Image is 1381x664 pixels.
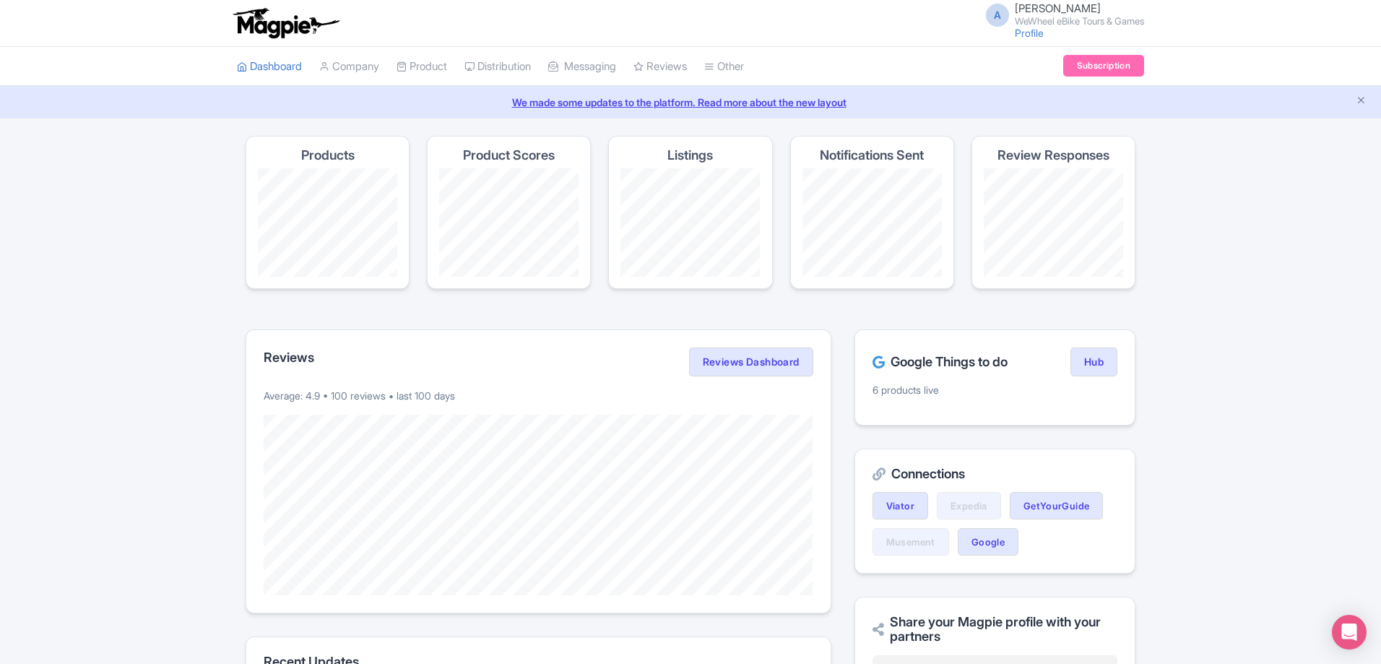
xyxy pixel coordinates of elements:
[319,47,379,87] a: Company
[667,148,713,163] h4: Listings
[873,467,1117,481] h2: Connections
[237,47,302,87] a: Dashboard
[958,528,1018,556] a: Google
[397,47,447,87] a: Product
[1015,27,1044,39] a: Profile
[1015,1,1101,15] span: [PERSON_NAME]
[1015,17,1144,26] small: WeWheel eBike Tours & Games
[820,148,924,163] h4: Notifications Sent
[1070,348,1117,376] a: Hub
[633,47,687,87] a: Reviews
[264,350,314,365] h2: Reviews
[9,95,1372,110] a: We made some updates to the platform. Read more about the new layout
[986,4,1009,27] span: A
[264,388,813,403] p: Average: 4.9 • 100 reviews • last 100 days
[301,148,355,163] h4: Products
[977,3,1144,26] a: A [PERSON_NAME] WeWheel eBike Tours & Games
[464,47,531,87] a: Distribution
[1332,615,1367,650] div: Open Intercom Messenger
[548,47,616,87] a: Messaging
[873,382,1117,397] p: 6 products live
[1010,492,1104,519] a: GetYourGuide
[873,492,928,519] a: Viator
[1063,55,1144,77] a: Subscription
[937,492,1001,519] a: Expedia
[230,7,342,39] img: logo-ab69f6fb50320c5b225c76a69d11143b.png
[997,148,1109,163] h4: Review Responses
[1356,93,1367,110] button: Close announcement
[689,348,813,376] a: Reviews Dashboard
[873,615,1117,644] h2: Share your Magpie profile with your partners
[873,355,1008,369] h2: Google Things to do
[873,528,949,556] a: Musement
[463,148,555,163] h4: Product Scores
[704,47,744,87] a: Other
